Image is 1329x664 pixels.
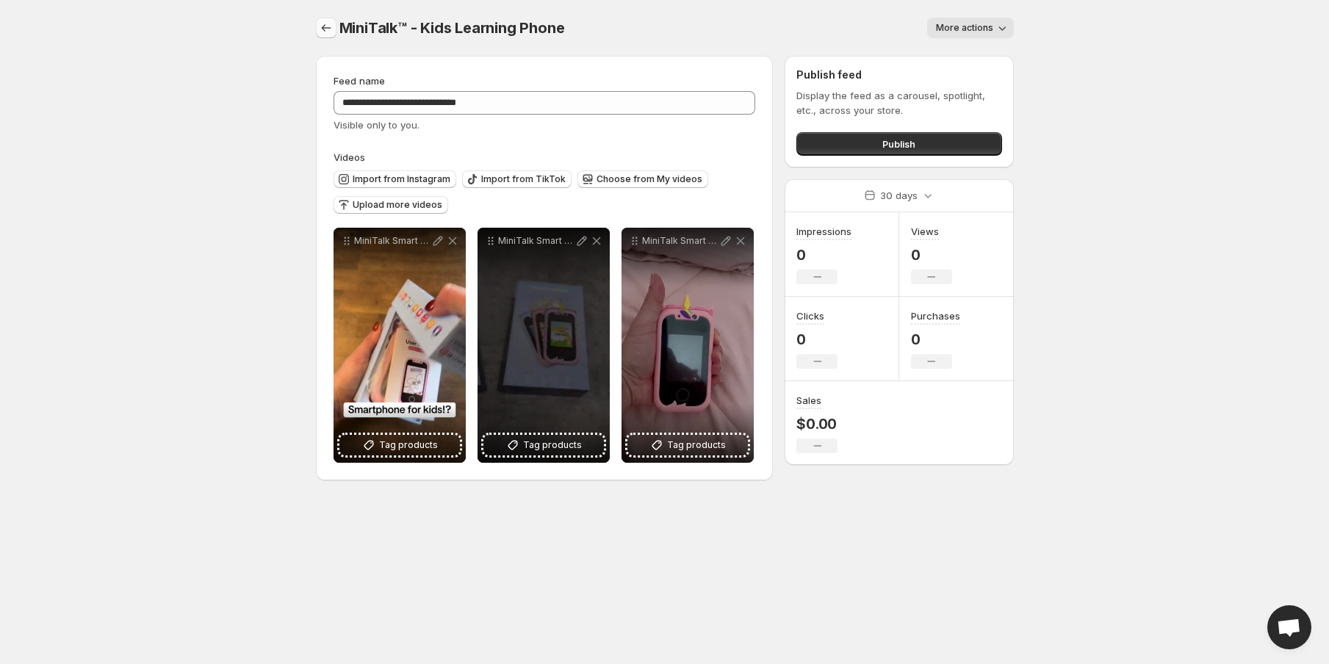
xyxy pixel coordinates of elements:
[911,224,939,239] h3: Views
[796,132,1001,156] button: Publish
[796,415,838,433] p: $0.00
[796,88,1001,118] p: Display the feed as a carousel, spotlight, etc., across your store.
[339,19,565,37] span: MiniTalk™ - Kids Learning Phone
[796,224,851,239] h3: Impressions
[478,228,610,463] div: MiniTalk Smart Learning Toy for Curious Kids Gelorah 1Tag products
[911,331,960,348] p: 0
[796,393,821,408] h3: Sales
[796,331,838,348] p: 0
[353,199,442,211] span: Upload more videos
[483,435,604,455] button: Tag products
[796,246,851,264] p: 0
[481,173,566,185] span: Import from TikTok
[523,438,582,452] span: Tag products
[577,170,708,188] button: Choose from My videos
[339,435,460,455] button: Tag products
[316,18,336,38] button: Settings
[796,308,824,323] h3: Clicks
[334,228,466,463] div: MiniTalk Smart Learning Toy for Curious Kids Gelorah 2Tag products
[911,308,960,323] h3: Purchases
[936,22,993,34] span: More actions
[462,170,572,188] button: Import from TikTok
[353,173,450,185] span: Import from Instagram
[334,196,448,214] button: Upload more videos
[622,228,754,463] div: MiniTalk Smart Learning Toy for Curious Kids GelorahTag products
[882,137,915,151] span: Publish
[334,151,365,163] span: Videos
[667,438,726,452] span: Tag products
[334,170,456,188] button: Import from Instagram
[796,68,1001,82] h2: Publish feed
[597,173,702,185] span: Choose from My videos
[911,246,952,264] p: 0
[627,435,748,455] button: Tag products
[927,18,1014,38] button: More actions
[1267,605,1311,649] a: Open chat
[334,75,385,87] span: Feed name
[880,188,918,203] p: 30 days
[334,119,419,131] span: Visible only to you.
[379,438,438,452] span: Tag products
[498,235,575,247] p: MiniTalk Smart Learning Toy for Curious Kids Gelorah 1
[642,235,718,247] p: MiniTalk Smart Learning Toy for Curious Kids Gelorah
[354,235,431,247] p: MiniTalk Smart Learning Toy for Curious Kids Gelorah 2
